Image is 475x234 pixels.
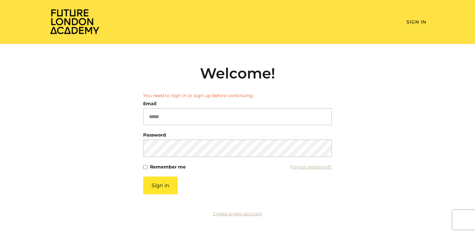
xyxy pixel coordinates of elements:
a: Sign In [406,19,426,25]
a: Create a new account [213,211,262,217]
label: Email [143,99,156,108]
a: Forgot password? [290,162,332,171]
button: Sign in [143,177,178,194]
h2: Welcome! [143,65,332,82]
li: You need to sign in or sign up before continuing. [143,92,332,99]
label: Remember me [150,162,186,171]
label: Password [143,130,166,139]
img: Home Page [49,8,100,35]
